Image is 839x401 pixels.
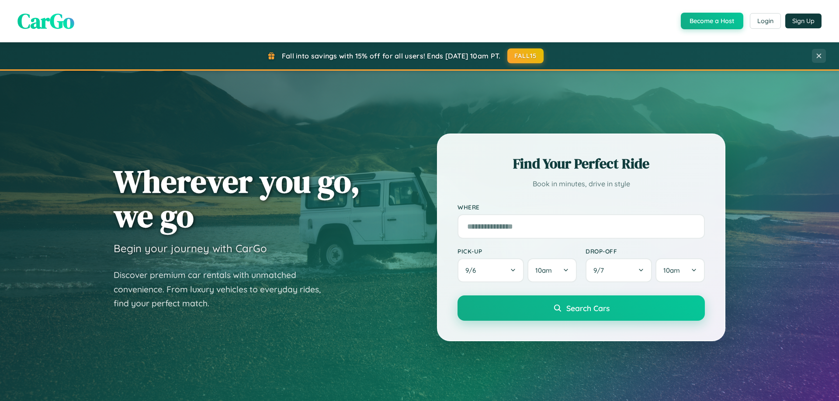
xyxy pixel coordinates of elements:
[507,48,544,63] button: FALL15
[586,247,705,255] label: Drop-off
[458,247,577,255] label: Pick-up
[458,258,524,282] button: 9/6
[663,266,680,274] span: 10am
[17,7,74,35] span: CarGo
[458,154,705,173] h2: Find Your Perfect Ride
[282,51,501,60] span: Fall into savings with 15% off for all users! Ends [DATE] 10am PT.
[586,258,652,282] button: 9/7
[114,164,360,233] h1: Wherever you go, we go
[655,258,705,282] button: 10am
[593,266,608,274] span: 9 / 7
[535,266,552,274] span: 10am
[566,303,610,313] span: Search Cars
[750,13,781,29] button: Login
[114,268,332,311] p: Discover premium car rentals with unmatched convenience. From luxury vehicles to everyday rides, ...
[527,258,577,282] button: 10am
[114,242,267,255] h3: Begin your journey with CarGo
[681,13,743,29] button: Become a Host
[785,14,822,28] button: Sign Up
[458,203,705,211] label: Where
[465,266,480,274] span: 9 / 6
[458,178,705,190] p: Book in minutes, drive in style
[458,295,705,321] button: Search Cars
